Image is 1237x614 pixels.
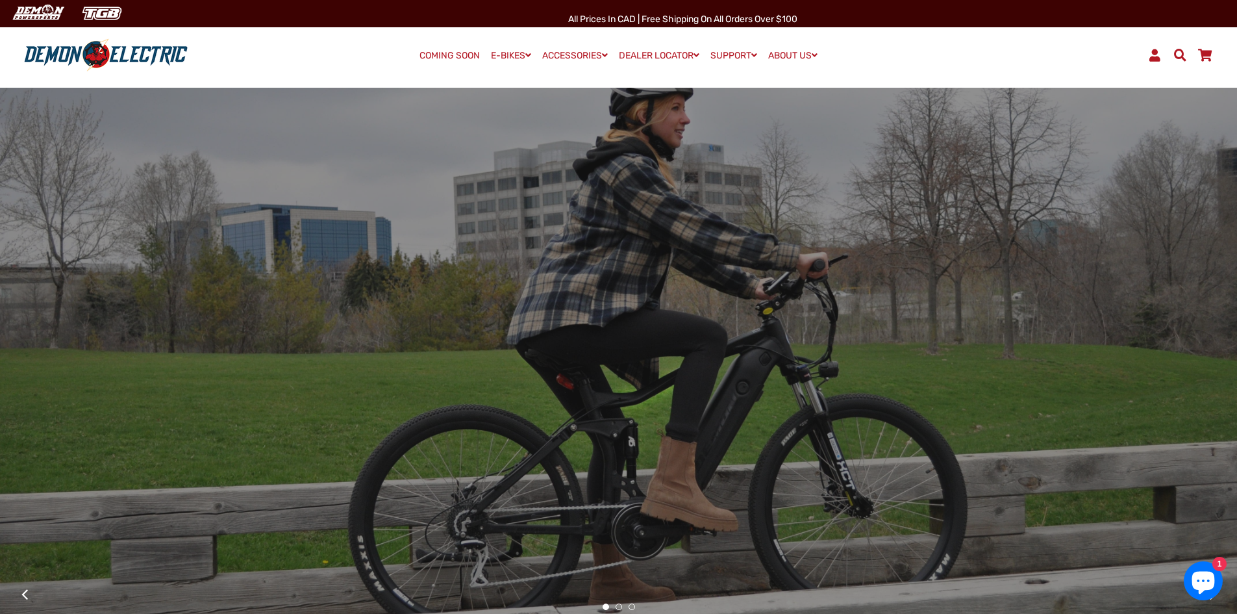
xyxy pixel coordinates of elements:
[629,604,635,610] button: 3 of 3
[614,46,704,65] a: DEALER LOCATOR
[415,47,484,65] a: COMING SOON
[764,46,822,65] a: ABOUT US
[538,46,612,65] a: ACCESSORIES
[568,14,797,25] span: All Prices in CAD | Free shipping on all orders over $100
[486,46,536,65] a: E-BIKES
[1180,561,1227,604] inbox-online-store-chat: Shopify online store chat
[616,604,622,610] button: 2 of 3
[19,38,192,72] img: Demon Electric logo
[75,3,129,24] img: TGB Canada
[706,46,762,65] a: SUPPORT
[603,604,609,610] button: 1 of 3
[6,3,69,24] img: Demon Electric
